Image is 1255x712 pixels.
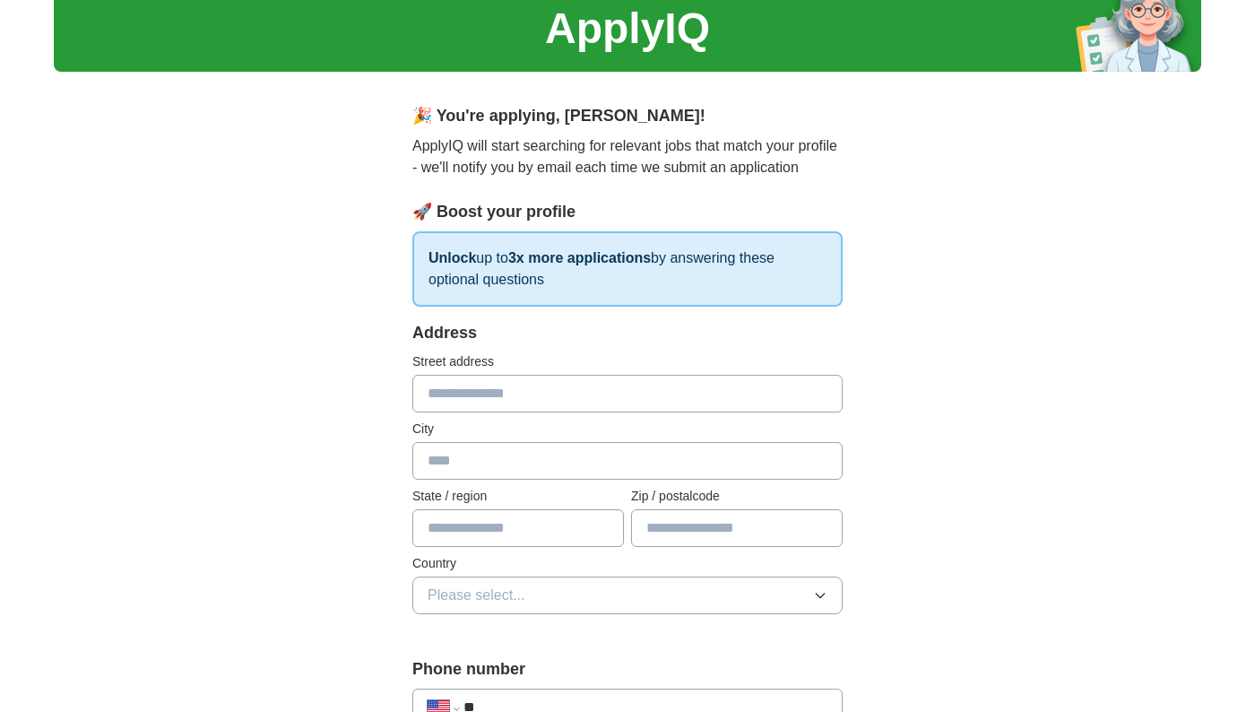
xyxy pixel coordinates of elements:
[412,657,843,682] label: Phone number
[412,420,843,438] label: City
[412,577,843,614] button: Please select...
[428,250,476,265] strong: Unlock
[412,554,843,573] label: Country
[508,250,651,265] strong: 3x more applications
[428,585,525,606] span: Please select...
[412,231,843,307] p: up to by answering these optional questions
[412,352,843,371] label: Street address
[412,200,843,224] div: 🚀 Boost your profile
[412,104,843,128] div: 🎉 You're applying , [PERSON_NAME] !
[412,487,624,506] label: State / region
[412,321,843,345] div: Address
[631,487,843,506] label: Zip / postalcode
[412,135,843,178] p: ApplyIQ will start searching for relevant jobs that match your profile - we'll notify you by emai...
